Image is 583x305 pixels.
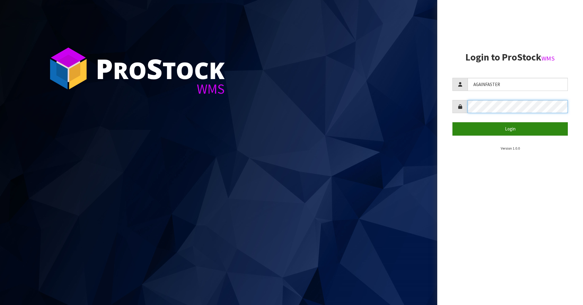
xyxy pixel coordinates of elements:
[96,50,113,87] span: P
[501,146,520,151] small: Version 1.0.0
[96,55,225,82] div: ro tock
[96,82,225,96] div: WMS
[541,54,555,62] small: WMS
[468,78,568,91] input: Username
[147,50,162,87] span: S
[46,46,91,91] img: ProStock Cube
[452,122,568,135] button: Login
[452,52,568,63] h2: Login to ProStock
